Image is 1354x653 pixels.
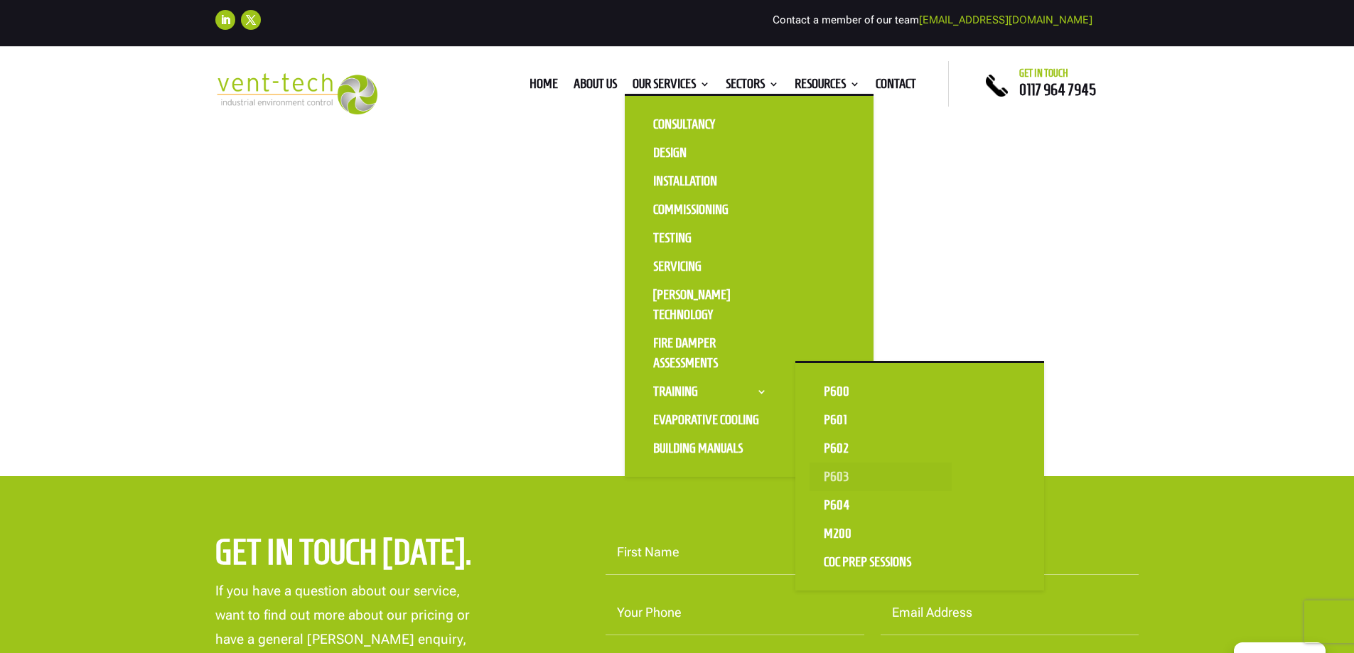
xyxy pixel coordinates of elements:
[215,73,378,115] img: 2023-09-27T08_35_16.549ZVENT-TECH---Clear-background
[215,10,235,30] a: Follow on LinkedIn
[241,10,261,30] a: Follow on X
[810,463,952,491] a: P603
[633,79,710,95] a: Our Services
[773,14,1092,26] span: Contact a member of our team
[810,406,952,434] a: P601
[639,406,781,434] a: Evaporative Cooling
[639,329,781,377] a: Fire Damper Assessments
[810,548,952,576] a: CoC Prep Sessions
[639,434,781,463] a: Building Manuals
[795,79,860,95] a: Resources
[639,281,781,329] a: [PERSON_NAME] Technology
[639,139,781,167] a: Design
[530,79,558,95] a: Home
[639,377,781,406] a: Training
[919,14,1092,26] a: [EMAIL_ADDRESS][DOMAIN_NAME]
[810,491,952,519] a: P604
[810,434,952,463] a: P602
[606,531,864,575] input: First Name
[639,195,781,224] a: Commissioning
[574,79,617,95] a: About us
[810,519,952,548] a: M200
[810,377,952,406] a: P600
[639,252,781,281] a: Servicing
[726,79,779,95] a: Sectors
[881,591,1139,635] input: Email Address
[639,167,781,195] a: Installation
[639,110,781,139] a: Consultancy
[1019,68,1068,79] span: Get in touch
[215,531,512,581] h2: Get in touch [DATE].
[639,224,781,252] a: Testing
[606,591,864,635] input: Your Phone
[1019,81,1096,98] a: 0117 964 7945
[876,79,916,95] a: Contact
